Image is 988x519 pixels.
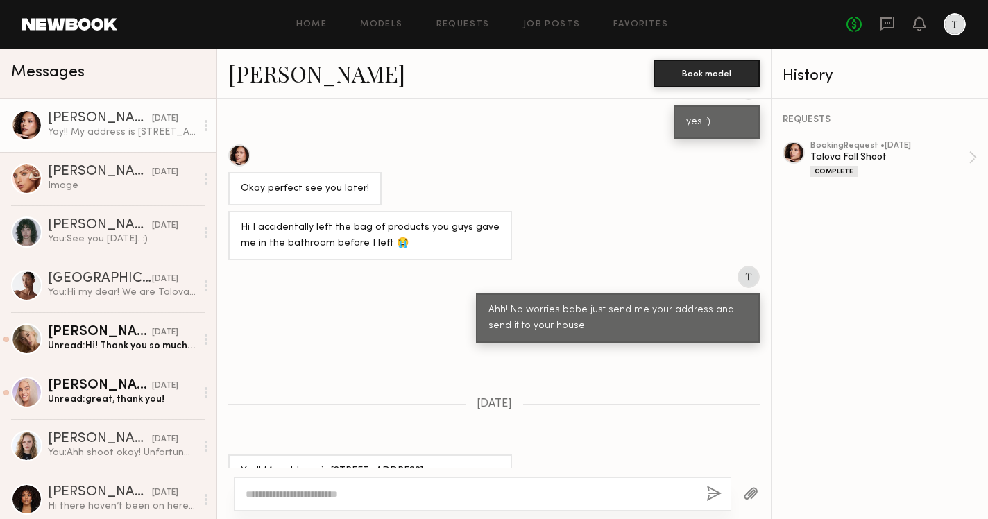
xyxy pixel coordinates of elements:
[783,68,977,84] div: History
[613,20,668,29] a: Favorites
[436,20,490,29] a: Requests
[152,273,178,286] div: [DATE]
[48,325,152,339] div: [PERSON_NAME]
[48,219,152,232] div: [PERSON_NAME]
[48,486,152,500] div: [PERSON_NAME]
[241,181,369,197] div: Okay perfect see you later!
[48,379,152,393] div: [PERSON_NAME]
[654,67,760,78] a: Book model
[152,433,178,446] div: [DATE]
[48,393,196,406] div: Unread: great, thank you!
[48,272,152,286] div: [GEOGRAPHIC_DATA] N.
[477,398,512,410] span: [DATE]
[152,486,178,500] div: [DATE]
[48,112,152,126] div: [PERSON_NAME]
[152,166,178,179] div: [DATE]
[654,60,760,87] button: Book model
[523,20,581,29] a: Job Posts
[48,126,196,139] div: Yay!! My address is [STREET_ADDRESS] [PERSON_NAME][GEOGRAPHIC_DATA], [GEOGRAPHIC_DATA], 91411 and...
[152,219,178,232] div: [DATE]
[48,165,152,179] div: [PERSON_NAME]
[810,142,969,151] div: booking Request • [DATE]
[11,65,85,80] span: Messages
[152,326,178,339] div: [DATE]
[152,380,178,393] div: [DATE]
[686,114,747,130] div: yes :)
[48,232,196,246] div: You: See you [DATE]. :)
[48,446,196,459] div: You: Ahh shoot okay! Unfortunately we already have the studio and team booked. Next time :(
[360,20,402,29] a: Models
[152,112,178,126] div: [DATE]
[48,432,152,446] div: [PERSON_NAME]
[810,166,858,177] div: Complete
[48,339,196,352] div: Unread: Hi! Thank you so much for considering me for this! Do you by chance know when the team mi...
[296,20,327,29] a: Home
[241,220,500,252] div: Hi I accidentally left the bag of products you guys gave me in the bathroom before I left 😭
[783,115,977,125] div: REQUESTS
[48,286,196,299] div: You: Hi my dear! We are Talova an all natural [MEDICAL_DATA] brand and we are doing our fall shoo...
[810,151,969,164] div: Talova Fall Shoot
[48,500,196,513] div: Hi there haven’t been on here in a minute. I’d be interested in collaborating and learning more a...
[228,58,405,88] a: [PERSON_NAME]
[488,303,747,334] div: Ahh! No worries babe just send me your address and I'll send it to your house
[48,179,196,192] div: Image
[810,142,977,177] a: bookingRequest •[DATE]Talova Fall ShootComplete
